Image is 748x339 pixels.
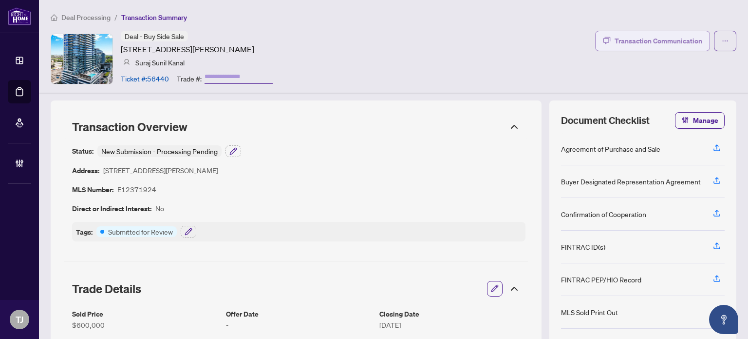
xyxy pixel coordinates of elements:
[135,57,185,68] article: Suraj Sunil Kanal
[121,13,187,22] span: Transaction Summary
[16,313,23,326] span: TJ
[561,143,660,154] div: Agreement of Purchase and Sale
[8,7,31,25] img: logo
[72,145,93,157] article: Status:
[72,203,151,214] article: Direct or Indirect Interest:
[61,13,111,22] span: Deal Processing
[72,184,113,195] article: MLS Number:
[117,184,156,195] article: E12371924
[561,114,650,127] span: Document Checklist
[722,38,729,44] span: ellipsis
[561,307,618,318] div: MLS Sold Print Out
[675,112,725,129] button: Manage
[72,281,141,296] span: Trade Details
[615,33,702,49] div: Transaction Communication
[379,308,525,319] article: Closing Date
[226,308,372,319] article: Offer Date
[561,209,646,219] div: Confirmation of Cooperation
[108,226,173,237] article: Submitted for Review
[177,73,202,84] article: Trade #:
[561,241,605,252] div: FINTRAC ID(s)
[103,165,218,176] article: [STREET_ADDRESS][PERSON_NAME]
[64,275,528,302] div: Trade Details
[72,165,99,176] article: Address:
[114,12,117,23] li: /
[561,274,641,285] div: FINTRAC PEP/HIO Record
[72,319,218,330] article: $600,000
[125,32,184,40] span: Deal - Buy Side Sale
[51,34,112,84] img: IMG-E12371924_1.jpg
[64,114,528,140] div: Transaction Overview
[155,203,164,214] article: No
[379,319,525,330] article: [DATE]
[123,59,130,66] img: svg%3e
[693,113,718,128] span: Manage
[51,14,57,21] span: home
[97,145,222,157] div: New Submission - Processing Pending
[121,43,254,55] article: [STREET_ADDRESS][PERSON_NAME]
[72,120,187,134] span: Transaction Overview
[709,305,738,334] button: Open asap
[595,31,710,51] button: Transaction Communication
[76,226,93,238] article: Tags:
[72,308,218,319] article: Sold Price
[226,319,372,330] article: -
[121,73,169,84] article: Ticket #: 56440
[561,176,701,187] div: Buyer Designated Representation Agreement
